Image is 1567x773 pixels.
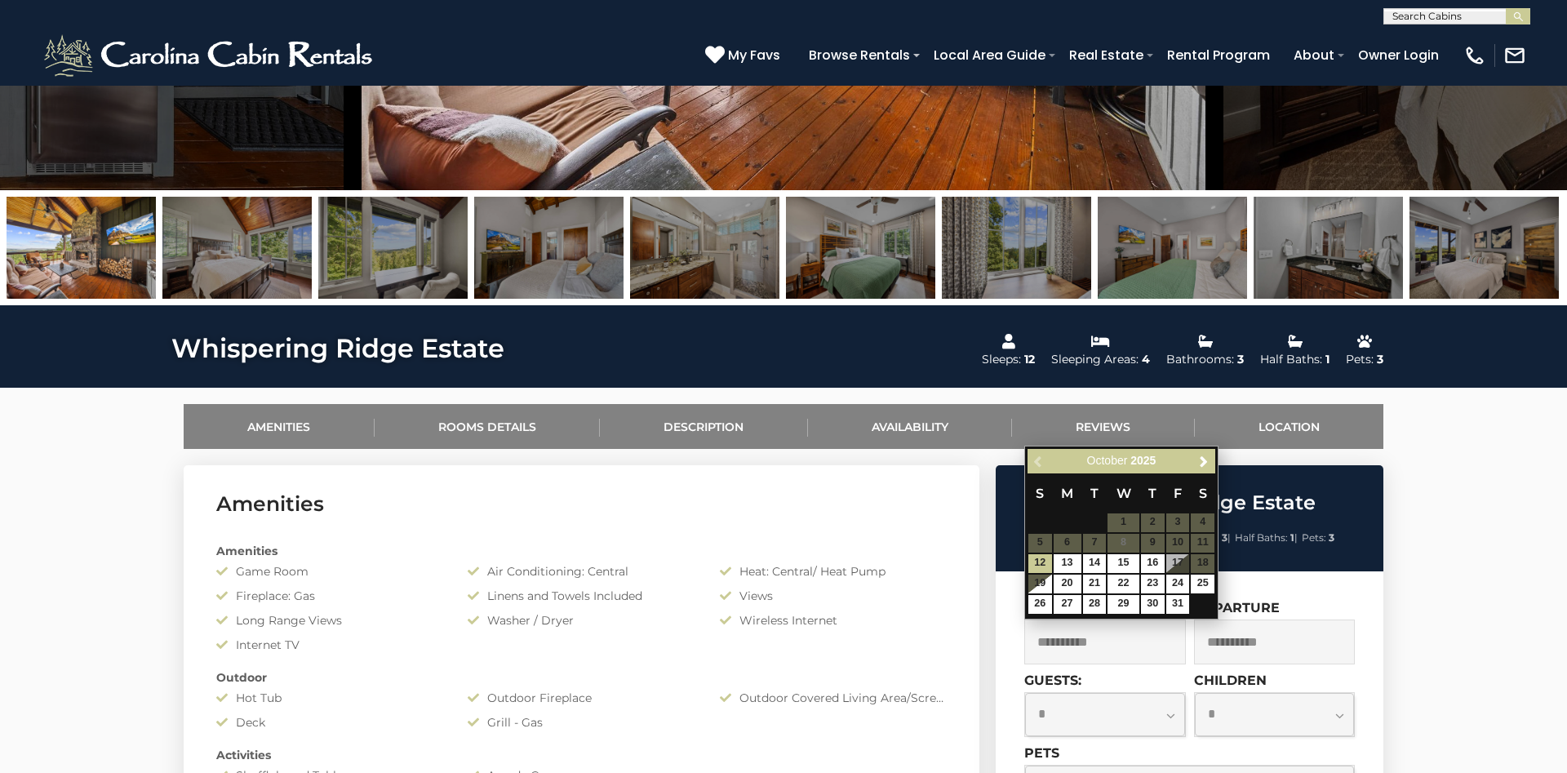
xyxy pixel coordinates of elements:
[786,197,935,299] img: 169529977
[708,588,959,604] div: Views
[926,41,1054,69] a: Local Area Guide
[1191,575,1214,593] a: 25
[600,404,808,449] a: Description
[801,41,918,69] a: Browse Rentals
[455,690,707,706] div: Outdoor Fireplace
[455,714,707,731] div: Grill - Gas
[1166,595,1190,614] a: 31
[1108,595,1139,614] a: 29
[728,45,780,65] span: My Favs
[1083,575,1107,593] a: 21
[7,197,156,299] img: 169530029
[204,612,455,629] div: Long Range Views
[1222,531,1227,544] strong: 3
[1054,595,1081,614] a: 27
[1087,454,1128,467] span: October
[708,563,959,580] div: Heat: Central/ Heat Pump
[1108,554,1139,573] a: 15
[162,197,312,299] img: 169530037
[1083,554,1107,573] a: 14
[1159,41,1278,69] a: Rental Program
[1235,531,1288,544] span: Half Baths:
[1108,575,1139,593] a: 22
[1148,486,1156,501] span: Thursday
[375,404,601,449] a: Rooms Details
[204,588,455,604] div: Fireplace: Gas
[942,197,1091,299] img: 169529978
[41,31,380,80] img: White-1-2.png
[1302,531,1326,544] span: Pets:
[184,404,375,449] a: Amenities
[1012,404,1195,449] a: Reviews
[1036,486,1044,501] span: Sunday
[1409,197,1559,299] img: 169529983
[318,197,468,299] img: 169530038
[1329,531,1334,544] strong: 3
[1141,575,1165,593] a: 23
[1061,41,1152,69] a: Real Estate
[705,45,784,66] a: My Favs
[216,490,947,518] h3: Amenities
[1083,595,1107,614] a: 28
[1194,673,1267,688] label: Children
[455,588,707,604] div: Linens and Towels Included
[204,669,959,686] div: Outdoor
[455,563,707,580] div: Air Conditioning: Central
[808,404,1013,449] a: Availability
[204,563,455,580] div: Game Room
[1254,197,1403,299] img: 169529980
[1199,486,1207,501] span: Saturday
[1028,575,1052,593] a: 19
[204,637,455,653] div: Internet TV
[708,690,959,706] div: Outdoor Covered Living Area/Screened Porch
[1290,531,1294,544] strong: 1
[1024,745,1059,761] label: Pets
[1166,575,1190,593] a: 24
[1028,554,1052,573] a: 12
[1028,595,1052,614] a: 26
[474,197,624,299] img: 169530039
[1024,673,1081,688] label: Guests:
[1174,486,1182,501] span: Friday
[1054,575,1081,593] a: 20
[1285,41,1343,69] a: About
[1116,486,1131,501] span: Wednesday
[1141,595,1165,614] a: 30
[204,747,959,763] div: Activities
[1503,44,1526,67] img: mail-regular-white.png
[708,612,959,629] div: Wireless Internet
[1090,486,1099,501] span: Tuesday
[1130,454,1156,467] span: 2025
[1463,44,1486,67] img: phone-regular-white.png
[204,543,959,559] div: Amenities
[1000,492,1379,513] h2: Whispering Ridge Estate
[204,690,455,706] div: Hot Tub
[1193,451,1214,472] a: Next
[1197,455,1210,468] span: Next
[1194,600,1280,615] label: Departure
[1235,527,1298,549] li: |
[1098,197,1247,299] img: 169529979
[1061,486,1073,501] span: Monday
[455,612,707,629] div: Washer / Dryer
[1195,404,1384,449] a: Location
[1141,554,1165,573] a: 16
[630,197,779,299] img: 169530041
[1054,554,1081,573] a: 13
[1350,41,1447,69] a: Owner Login
[204,714,455,731] div: Deck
